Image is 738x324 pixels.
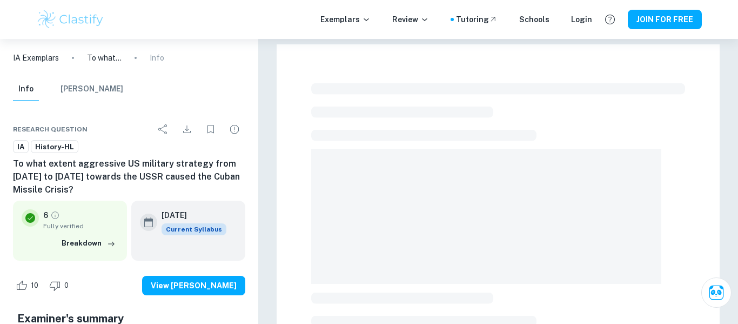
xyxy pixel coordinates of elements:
div: Like [13,277,44,294]
button: Help and Feedback [601,10,619,29]
a: Schools [519,14,549,25]
button: View [PERSON_NAME] [142,276,245,295]
span: 0 [58,280,75,291]
a: IA Exemplars [13,52,59,64]
button: Ask Clai [701,277,732,308]
p: 6 [43,209,48,221]
span: Current Syllabus [162,223,226,235]
p: To what extent aggressive US military strategy from [DATE] to [DATE] towards the USSR caused the ... [87,52,122,64]
button: Info [13,77,39,101]
p: Info [150,52,164,64]
span: IA [14,142,28,153]
div: This exemplar is based on the current syllabus. Feel free to refer to it for inspiration/ideas wh... [162,223,226,235]
span: History-HL [31,142,78,153]
a: History-HL [31,140,78,154]
button: Breakdown [59,235,118,252]
span: Fully verified [43,221,118,231]
div: Dislike [46,277,75,294]
a: Tutoring [456,14,498,25]
a: Login [571,14,592,25]
div: Share [152,118,174,140]
span: Research question [13,124,88,134]
h6: To what extent aggressive US military strategy from [DATE] to [DATE] towards the USSR caused the ... [13,157,245,196]
button: [PERSON_NAME] [61,77,123,101]
h6: [DATE] [162,209,218,221]
button: JOIN FOR FREE [628,10,702,29]
a: Grade fully verified [50,210,60,220]
img: Clastify logo [36,9,105,30]
div: Download [176,118,198,140]
p: Review [392,14,429,25]
p: Exemplars [320,14,371,25]
div: Bookmark [200,118,222,140]
span: 10 [25,280,44,291]
a: IA [13,140,29,154]
div: Report issue [224,118,245,140]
